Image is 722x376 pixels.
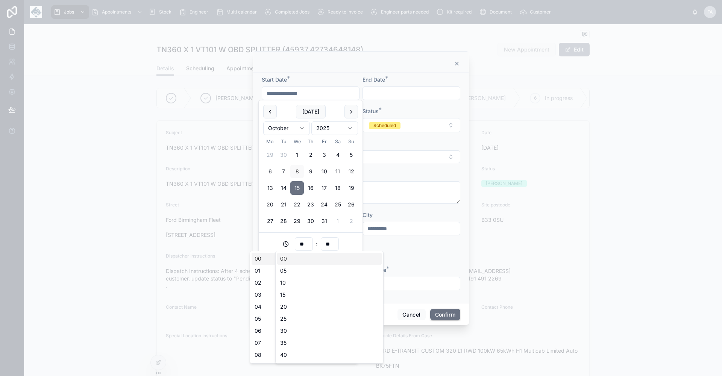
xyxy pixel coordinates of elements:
[263,198,277,211] button: Monday, 20 October 2025
[290,181,304,195] button: Wednesday, 15 October 2025, selected
[430,309,460,321] button: Confirm
[344,138,358,145] th: Sunday
[304,148,317,162] button: Thursday, 2 October 2025
[250,251,358,364] div: Suggestions
[252,301,356,313] div: 04
[290,165,304,178] button: Today, Wednesday, 8 October 2025
[263,181,277,195] button: Monday, 13 October 2025
[252,265,356,277] div: 01
[277,337,382,349] div: 35
[331,148,344,162] button: Saturday, 4 October 2025
[277,165,290,178] button: Tuesday, 7 October 2025
[304,138,317,145] th: Thursday
[277,253,382,265] div: 00
[290,148,304,162] button: Wednesday, 1 October 2025
[252,337,356,349] div: 07
[373,122,396,129] div: Scheduled
[252,253,356,265] div: 00
[317,138,331,145] th: Friday
[290,138,304,145] th: Wednesday
[275,251,384,364] div: Suggestions
[263,138,358,228] table: October 2025
[331,165,344,178] button: Saturday, 11 October 2025
[296,105,326,118] button: [DATE]
[252,325,356,337] div: 06
[252,289,356,301] div: 03
[344,181,358,195] button: Sunday, 19 October 2025
[252,349,356,361] div: 08
[277,277,382,289] div: 10
[263,214,277,228] button: Monday, 27 October 2025
[363,118,460,132] button: Select Button
[277,265,382,277] div: 05
[304,181,317,195] button: Thursday, 16 October 2025
[304,198,317,211] button: Thursday, 23 October 2025
[331,181,344,195] button: Saturday, 18 October 2025
[252,277,356,289] div: 02
[262,76,287,83] span: Start Date
[277,148,290,162] button: Tuesday, 30 September 2025
[304,214,317,228] button: Thursday, 30 October 2025
[263,148,277,162] button: Monday, 29 September 2025
[277,313,382,325] div: 25
[277,325,382,337] div: 30
[317,214,331,228] button: Friday, 31 October 2025
[363,108,379,114] span: Status
[317,181,331,195] button: Friday, 17 October 2025
[277,289,382,301] div: 15
[317,148,331,162] button: Friday, 3 October 2025
[277,349,382,361] div: 40
[344,165,358,178] button: Sunday, 12 October 2025
[363,76,385,83] span: End Date
[304,165,317,178] button: Thursday, 9 October 2025
[363,212,373,218] span: City
[317,165,331,178] button: Friday, 10 October 2025
[397,309,425,321] button: Cancel
[331,214,344,228] button: Saturday, 1 November 2025
[252,313,356,325] div: 05
[263,138,277,145] th: Monday
[263,165,277,178] button: Monday, 6 October 2025
[263,237,358,251] div: :
[290,198,304,211] button: Wednesday, 22 October 2025
[277,138,290,145] th: Tuesday
[277,214,290,228] button: Tuesday, 28 October 2025
[277,301,382,313] div: 20
[277,198,290,211] button: Tuesday, 21 October 2025
[331,138,344,145] th: Saturday
[344,214,358,228] button: Sunday, 2 November 2025
[344,148,358,162] button: Sunday, 5 October 2025
[290,214,304,228] button: Wednesday, 29 October 2025
[317,198,331,211] button: Friday, 24 October 2025
[331,198,344,211] button: Saturday, 25 October 2025
[344,198,358,211] button: Sunday, 26 October 2025
[277,181,290,195] button: Tuesday, 14 October 2025
[277,361,382,373] div: 45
